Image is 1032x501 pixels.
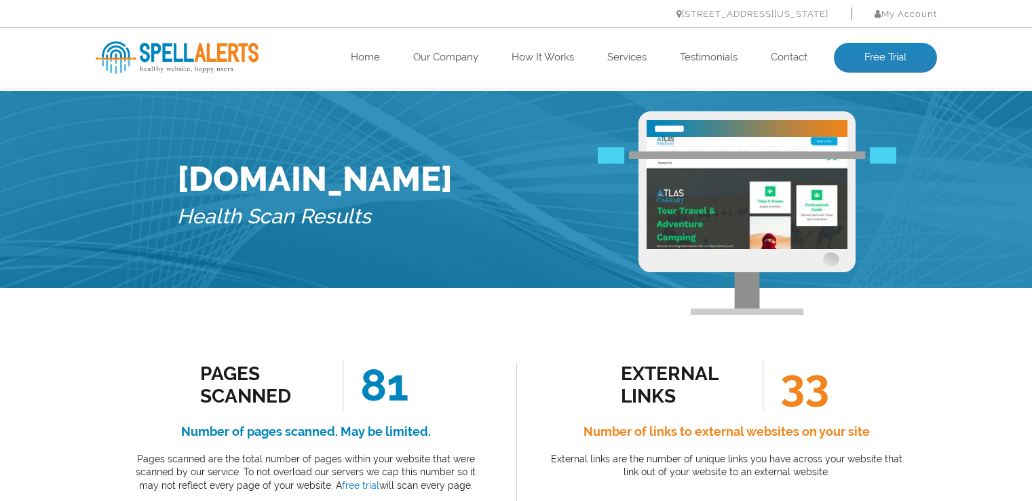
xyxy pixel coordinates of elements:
h1: [DOMAIN_NAME] [177,159,453,199]
img: Free Webiste Analysis [638,111,856,315]
p: External links are the number of unique links you have across your website that link out of your ... [547,453,906,479]
img: Free Webiste Analysis [598,167,896,183]
span: 81 [343,359,408,411]
h4: Number of pages scanned. May be limited. [126,421,486,443]
img: Free Website Analysis [647,137,847,249]
div: Pages Scanned [200,363,323,407]
h4: Number of links to external websites on your site [547,421,906,443]
span: 33 [763,359,829,411]
div: external links [621,363,744,407]
h5: Health Scan Results [177,199,453,235]
a: free trial [342,480,379,491]
p: Pages scanned are the total number of pages within your website that were scanned by our service.... [126,453,486,493]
